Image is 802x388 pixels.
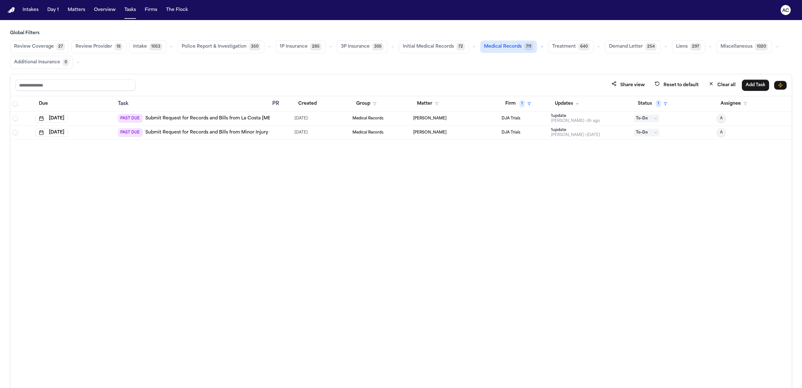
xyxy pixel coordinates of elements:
span: Intake [133,44,147,50]
button: Add Task [742,80,769,91]
button: Matter [413,98,442,109]
span: Kara Winkenhofer [413,116,446,121]
button: [DATE] [35,128,68,137]
span: Medical Records [352,116,383,121]
span: Select row [13,130,18,135]
span: 0 [63,59,69,66]
span: Review Provider [76,44,112,50]
button: Intakes [20,4,41,16]
button: Review Coverage27 [10,40,69,53]
button: Immediate Task [774,81,787,90]
span: 1020 [755,43,768,50]
span: Demand Letter [609,44,643,50]
span: 1P Insurance [280,44,308,50]
button: A [717,114,726,123]
a: Submit Request for Records and Bills from La Costa [MEDICAL_DATA] & Wellness [145,115,327,122]
button: Tasks [122,4,138,16]
div: PR [272,100,289,107]
button: Group [352,98,380,109]
div: 1 update [551,128,600,133]
span: 711 [524,43,533,50]
span: To-Do [634,115,659,122]
div: Last updated by Anna Contreras at 10/6/2025, 10:31:28 AM [551,133,600,138]
span: 27 [56,43,65,50]
span: A [720,130,723,135]
button: Liens297 [672,40,705,53]
button: Reset to default [651,79,702,91]
span: Treatment [552,44,576,50]
span: PAST DUE [118,114,143,123]
button: Clear all [705,79,739,91]
span: 640 [578,43,590,50]
button: 3P Insurance305 [337,40,388,53]
a: Submit Request for Records and Bills from Minor Injury Clinic - [PERSON_NAME], M.D. [145,129,337,136]
span: 297 [690,43,701,50]
span: 305 [372,43,383,50]
span: Initial Medical Records [403,44,454,50]
button: 1P Insurance285 [276,40,325,53]
button: Demand Letter254 [605,40,661,53]
span: Liens [676,44,688,50]
button: Due [35,98,52,109]
span: 72 [456,43,465,50]
button: Medical Records711 [480,40,537,53]
span: Additional Insurance [14,59,60,66]
text: AC [782,8,789,13]
span: 9/19/2025, 11:04:58 AM [294,114,308,123]
span: 350 [249,43,260,50]
span: 18 [115,43,122,50]
button: Matters [65,4,88,16]
span: DJA Trials [502,116,520,121]
button: Day 1 [45,4,61,16]
span: A [720,116,723,121]
button: The Flock [164,4,190,16]
span: Medical Records [484,44,522,50]
button: A [717,128,726,137]
button: Intake1053 [129,40,166,53]
span: Caitlyn Aaronson [413,130,446,135]
h3: Global Filters [10,30,792,36]
div: Task [118,100,268,107]
a: Home [8,7,15,13]
span: 1 [656,100,661,107]
button: Share view [608,79,648,91]
button: Firm1 [502,98,535,109]
span: Miscellaneous [721,44,753,50]
span: PAST DUE [118,128,143,137]
button: [DATE] [35,114,68,123]
button: Review Provider18 [71,40,127,53]
button: Initial Medical Records72 [399,40,469,53]
div: Last updated by Anna Contreras at 10/7/2025, 11:58:04 AM [551,118,600,123]
div: 1 update [551,113,600,118]
button: Police Report & Investigation350 [178,40,264,53]
img: Finch Logo [8,7,15,13]
button: Created [294,98,320,109]
span: Medical Records [352,130,383,135]
span: To-Do [634,129,659,136]
button: Additional Insurance0 [10,56,73,69]
span: Select all [13,101,18,106]
button: Updates [551,98,583,109]
span: Select row [13,116,18,121]
button: Miscellaneous1020 [716,40,772,53]
span: 10/1/2025, 5:29:00 AM [294,128,308,137]
span: 285 [310,43,321,50]
span: 1 [519,100,525,107]
span: 254 [645,43,657,50]
button: Treatment640 [548,40,594,53]
button: Overview [91,4,118,16]
button: Firms [142,4,160,16]
button: Status1 [634,98,671,109]
span: 3P Insurance [341,44,370,50]
span: Review Coverage [14,44,54,50]
button: Assignee [717,98,751,109]
span: DJA Trials [502,130,520,135]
